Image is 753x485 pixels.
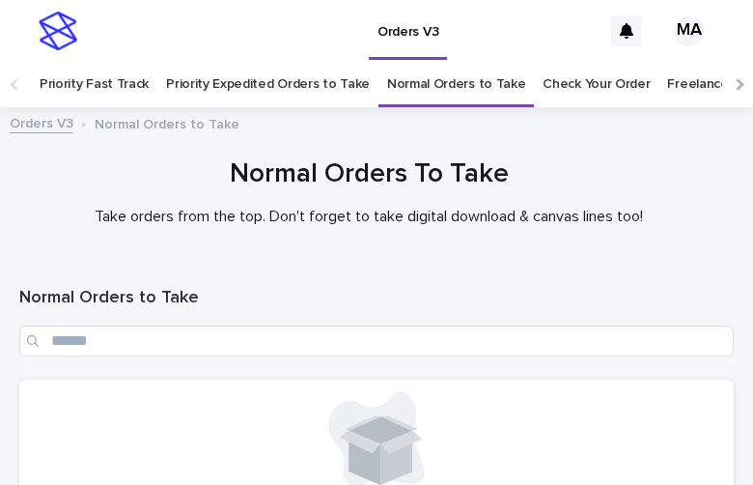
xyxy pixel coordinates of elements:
[166,62,370,107] a: Priority Expedited Orders to Take
[95,112,239,133] p: Normal Orders to Take
[387,62,526,107] a: Normal Orders to Take
[19,287,734,310] h1: Normal Orders to Take
[40,62,149,107] a: Priority Fast Track
[19,157,719,192] h1: Normal Orders To Take
[674,15,705,46] div: MA
[10,111,73,133] a: Orders V3
[543,62,650,107] a: Check Your Order
[19,326,734,357] input: Search
[39,12,77,50] img: stacker-logo-s-only.png
[19,208,719,226] p: Take orders from the top. Don't forget to take digital download & canvas lines too!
